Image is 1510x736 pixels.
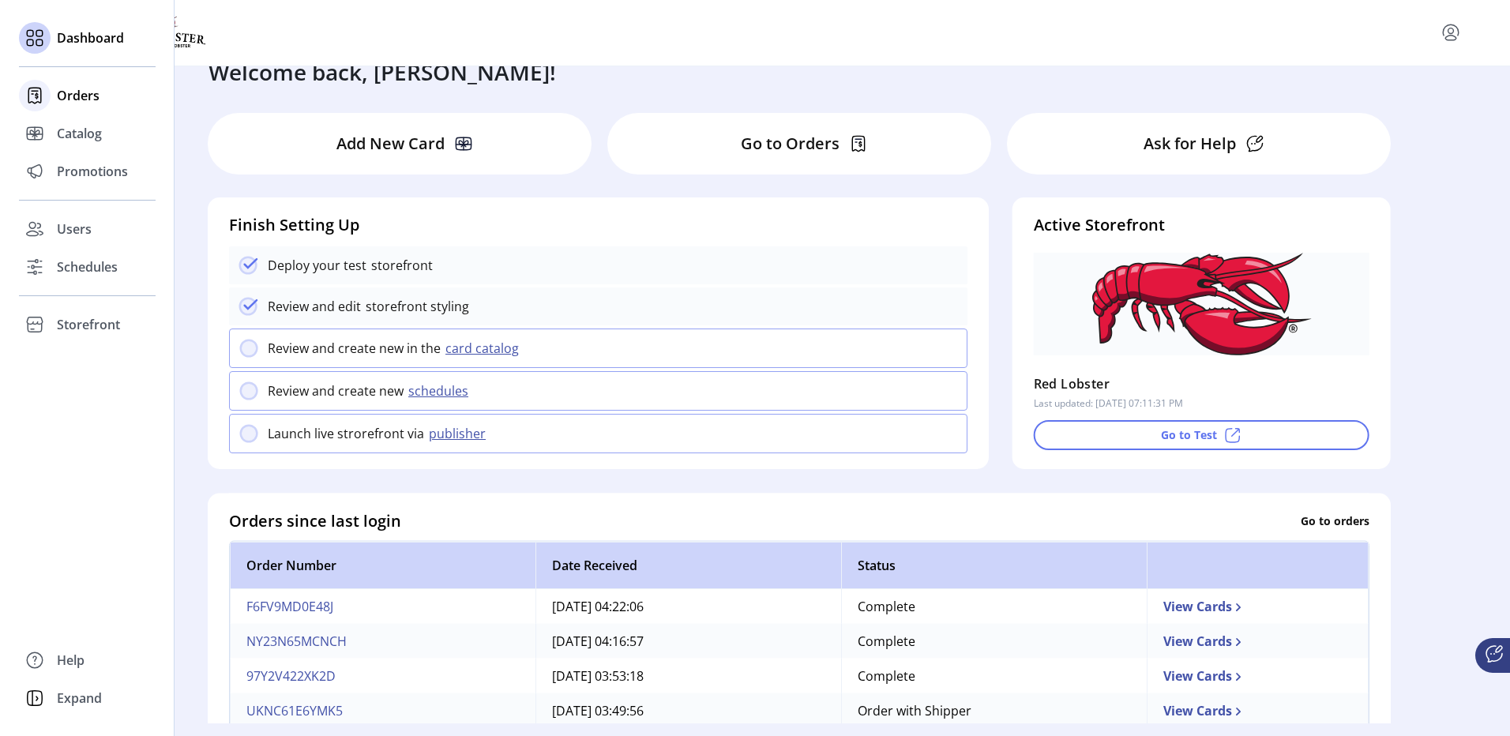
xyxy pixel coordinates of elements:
p: Add New Card [336,132,445,156]
p: storefront styling [361,297,469,316]
td: View Cards [1147,693,1369,727]
th: Status [841,541,1147,588]
p: Review and edit [268,297,361,316]
button: schedules [404,381,478,400]
td: NY23N65MCNCH [230,623,535,658]
h4: Orders since last login [229,509,401,532]
td: View Cards [1147,588,1369,623]
span: Users [57,220,92,238]
td: [DATE] 03:49:56 [535,693,841,727]
p: Review and create new [268,381,404,400]
p: Ask for Help [1144,132,1236,156]
p: Go to Orders [741,132,840,156]
td: View Cards [1147,623,1369,658]
th: Order Number [230,541,535,588]
td: View Cards [1147,658,1369,693]
td: F6FV9MD0E48J [230,588,535,623]
p: Go to orders [1301,513,1369,529]
button: card catalog [441,339,528,358]
td: Complete [841,588,1147,623]
span: Help [57,651,85,670]
span: Catalog [57,124,102,143]
button: menu [1438,20,1463,45]
p: Launch live strorefront via [268,424,424,443]
button: publisher [424,424,495,443]
th: Date Received [535,541,841,588]
p: Deploy your test [268,256,366,275]
td: Complete [841,658,1147,693]
td: Complete [841,623,1147,658]
td: 97Y2V422XK2D [230,658,535,693]
h3: Welcome back, [PERSON_NAME]! [208,55,556,88]
td: Order with Shipper [841,693,1147,727]
span: Expand [57,689,102,708]
td: UKNC61E6YMK5 [230,693,535,727]
p: Last updated: [DATE] 07:11:31 PM [1034,396,1183,411]
span: Dashboard [57,28,124,47]
p: storefront [366,256,433,275]
h4: Active Storefront [1034,213,1369,237]
span: Schedules [57,257,118,276]
td: [DATE] 04:16:57 [535,623,841,658]
span: Orders [57,86,100,105]
td: [DATE] 03:53:18 [535,658,841,693]
p: Review and create new in the [268,339,441,358]
span: Promotions [57,162,128,181]
p: Red Lobster [1034,371,1110,396]
td: [DATE] 04:22:06 [535,588,841,623]
button: Go to Test [1034,420,1369,450]
span: Storefront [57,315,120,334]
h4: Finish Setting Up [229,213,967,237]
